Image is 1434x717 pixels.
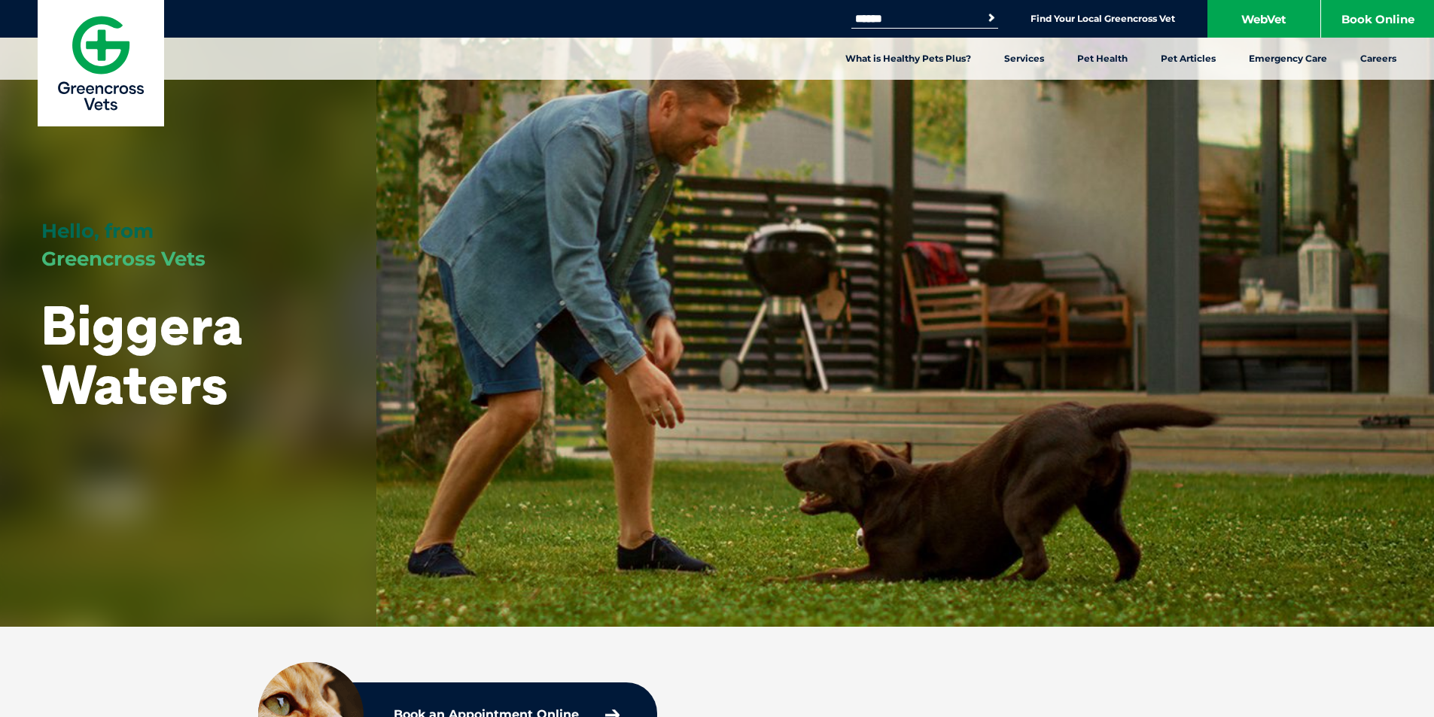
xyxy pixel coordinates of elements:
[988,38,1061,80] a: Services
[1344,38,1413,80] a: Careers
[1061,38,1144,80] a: Pet Health
[1232,38,1344,80] a: Emergency Care
[1031,13,1175,25] a: Find Your Local Greencross Vet
[829,38,988,80] a: What is Healthy Pets Plus?
[984,11,999,26] button: Search
[41,295,335,414] h1: Biggera Waters
[1144,38,1232,80] a: Pet Articles
[41,247,206,271] span: Greencross Vets
[41,219,154,243] span: Hello, from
